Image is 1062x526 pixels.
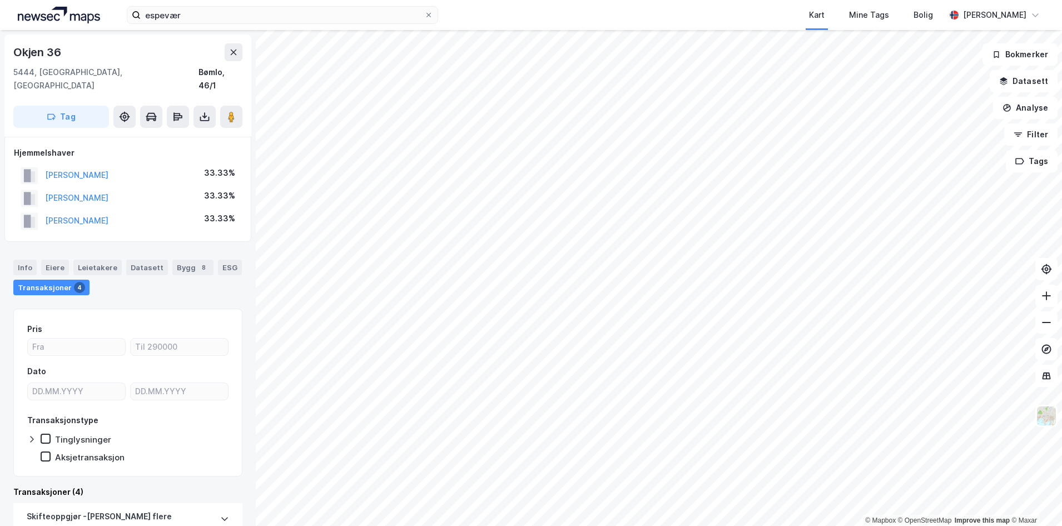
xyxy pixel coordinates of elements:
[13,260,37,275] div: Info
[55,452,125,463] div: Aksjetransaksjon
[218,260,242,275] div: ESG
[13,43,63,61] div: Okjen 36
[13,280,90,295] div: Transaksjoner
[1036,405,1057,426] img: Z
[27,414,98,427] div: Transaksjonstype
[141,7,424,23] input: Søk på adresse, matrikkel, gårdeiere, leietakere eller personer
[55,434,111,445] div: Tinglysninger
[1006,150,1058,172] button: Tags
[74,282,85,293] div: 4
[13,106,109,128] button: Tag
[914,8,933,22] div: Bolig
[198,262,209,273] div: 8
[993,97,1058,119] button: Analyse
[1004,123,1058,146] button: Filter
[28,383,125,400] input: DD.MM.YYYY
[898,517,952,524] a: OpenStreetMap
[204,189,235,202] div: 33.33%
[849,8,889,22] div: Mine Tags
[955,517,1010,524] a: Improve this map
[1006,473,1062,526] div: Kontrollprogram for chat
[131,339,228,355] input: Til 290000
[990,70,1058,92] button: Datasett
[73,260,122,275] div: Leietakere
[963,8,1026,22] div: [PERSON_NAME]
[204,212,235,225] div: 33.33%
[131,383,228,400] input: DD.MM.YYYY
[18,7,100,23] img: logo.a4113a55bc3d86da70a041830d287a7e.svg
[172,260,214,275] div: Bygg
[809,8,825,22] div: Kart
[982,43,1058,66] button: Bokmerker
[27,322,42,336] div: Pris
[204,166,235,180] div: 33.33%
[14,146,242,160] div: Hjemmelshaver
[27,365,46,378] div: Dato
[13,66,198,92] div: 5444, [GEOGRAPHIC_DATA], [GEOGRAPHIC_DATA]
[41,260,69,275] div: Eiere
[198,66,242,92] div: Bømlo, 46/1
[126,260,168,275] div: Datasett
[13,485,242,499] div: Transaksjoner (4)
[28,339,125,355] input: Fra
[1006,473,1062,526] iframe: Chat Widget
[865,517,896,524] a: Mapbox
